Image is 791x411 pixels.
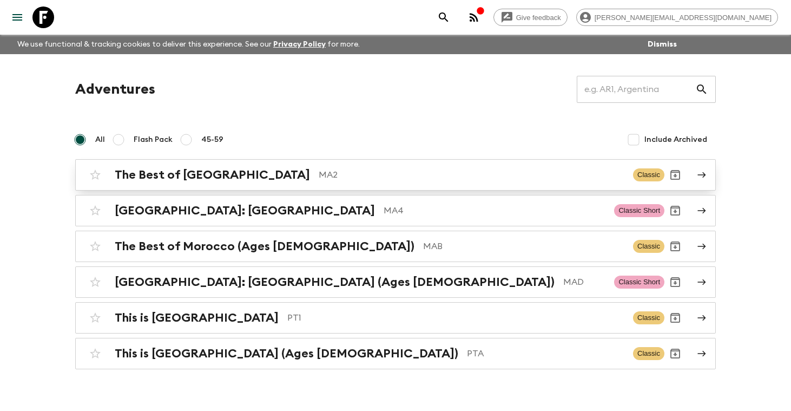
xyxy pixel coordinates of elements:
p: PT1 [287,311,624,324]
p: MA4 [384,204,605,217]
h2: [GEOGRAPHIC_DATA]: [GEOGRAPHIC_DATA] (Ages [DEMOGRAPHIC_DATA]) [115,275,555,289]
p: MAD [563,276,605,289]
div: [PERSON_NAME][EMAIL_ADDRESS][DOMAIN_NAME] [576,9,778,26]
span: Classic Short [614,204,664,217]
button: Archive [664,343,686,364]
h2: The Best of [GEOGRAPHIC_DATA] [115,168,310,182]
a: Give feedback [493,9,568,26]
span: Flash Pack [134,134,173,145]
h1: Adventures [75,79,155,100]
button: Archive [664,271,686,293]
p: PTA [467,347,624,360]
span: Include Archived [644,134,707,145]
h2: This is [GEOGRAPHIC_DATA] [115,311,279,325]
span: All [95,134,105,145]
a: Privacy Policy [273,41,326,48]
a: This is [GEOGRAPHIC_DATA]PT1ClassicArchive [75,302,716,334]
button: menu [6,6,28,28]
h2: This is [GEOGRAPHIC_DATA] (Ages [DEMOGRAPHIC_DATA]) [115,347,458,361]
button: Archive [664,236,686,257]
p: MAB [423,240,624,253]
h2: The Best of Morocco (Ages [DEMOGRAPHIC_DATA]) [115,239,414,253]
button: Archive [664,164,686,186]
a: This is [GEOGRAPHIC_DATA] (Ages [DEMOGRAPHIC_DATA])PTAClassicArchive [75,338,716,369]
p: MA2 [319,168,624,181]
span: Classic [633,347,664,360]
span: Classic [633,168,664,181]
input: e.g. AR1, Argentina [577,74,695,105]
p: We use functional & tracking cookies to deliver this experience. See our for more. [13,35,364,54]
button: Archive [664,307,686,329]
a: [GEOGRAPHIC_DATA]: [GEOGRAPHIC_DATA]MA4Classic ShortArchive [75,195,716,226]
span: Give feedback [510,14,567,22]
span: 45-59 [201,134,223,145]
button: Dismiss [645,37,680,52]
span: Classic [633,240,664,253]
h2: [GEOGRAPHIC_DATA]: [GEOGRAPHIC_DATA] [115,204,375,218]
span: Classic Short [614,276,664,289]
a: The Best of Morocco (Ages [DEMOGRAPHIC_DATA])MABClassicArchive [75,231,716,262]
button: Archive [664,200,686,221]
span: [PERSON_NAME][EMAIL_ADDRESS][DOMAIN_NAME] [589,14,777,22]
a: The Best of [GEOGRAPHIC_DATA]MA2ClassicArchive [75,159,716,191]
a: [GEOGRAPHIC_DATA]: [GEOGRAPHIC_DATA] (Ages [DEMOGRAPHIC_DATA])MADClassic ShortArchive [75,266,716,298]
span: Classic [633,311,664,324]
button: search adventures [433,6,454,28]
